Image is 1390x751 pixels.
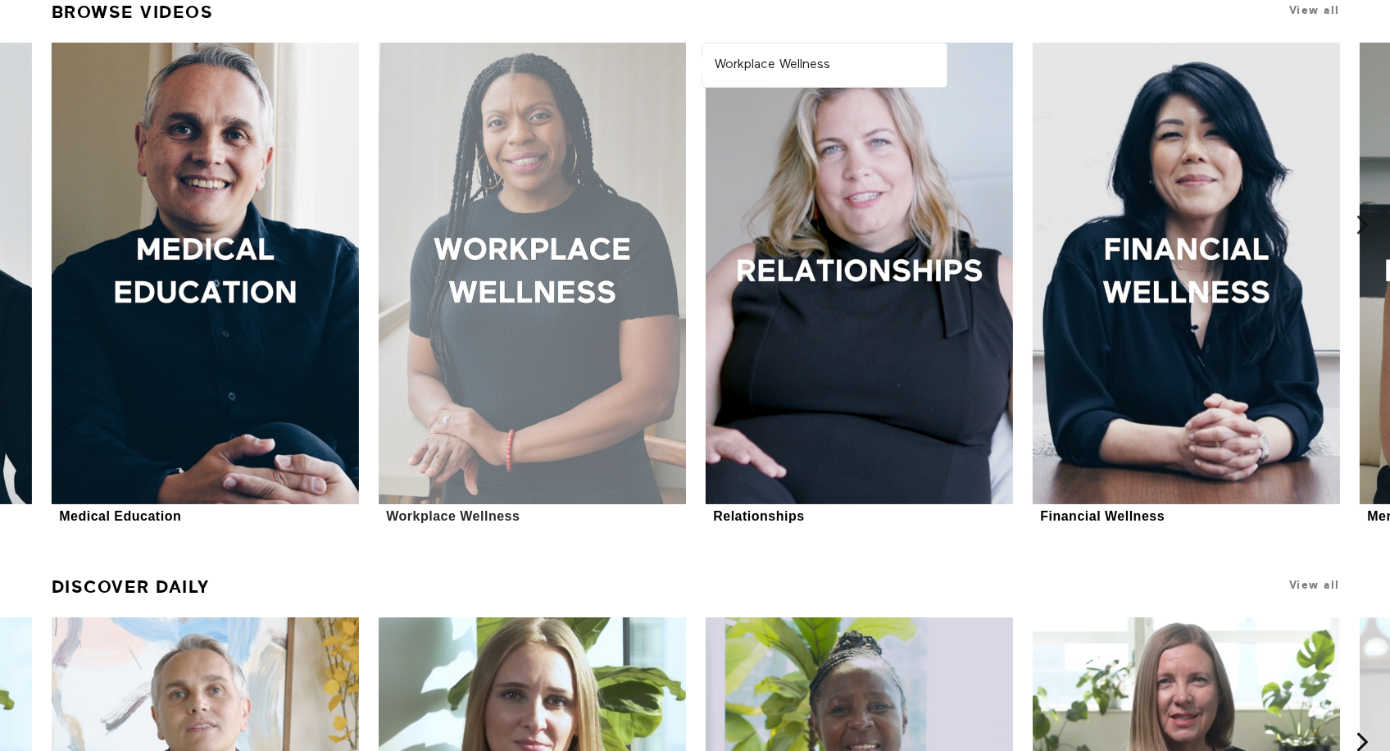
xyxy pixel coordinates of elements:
[706,43,1013,526] a: RelationshipsRelationships
[1289,579,1340,591] a: View all
[715,58,830,71] strong: Workplace Wellness
[386,508,520,524] div: Workplace Wellness
[59,508,181,524] div: Medical Education
[1040,508,1165,524] div: Financial Wellness
[713,508,804,524] div: Relationships
[379,43,686,526] a: Workplace WellnessWorkplace Wellness
[1033,43,1340,526] a: Financial WellnessFinancial Wellness
[1289,4,1340,16] a: View all
[52,43,359,526] a: Medical EducationMedical Education
[52,570,210,604] a: Discover Daily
